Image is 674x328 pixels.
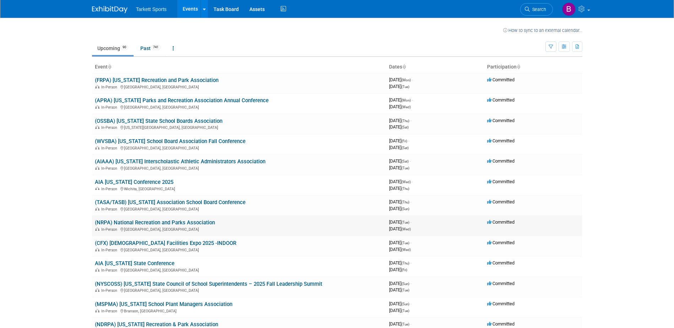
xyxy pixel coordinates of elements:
[101,309,119,313] span: In-Person
[389,260,411,266] span: [DATE]
[95,166,99,170] img: In-Person Event
[95,104,383,110] div: [GEOGRAPHIC_DATA], [GEOGRAPHIC_DATA]
[389,179,413,184] span: [DATE]
[401,180,411,184] span: (Wed)
[101,227,119,232] span: In-Person
[389,199,411,204] span: [DATE]
[95,206,383,212] div: [GEOGRAPHIC_DATA], [GEOGRAPHIC_DATA]
[401,125,409,129] span: (Sat)
[95,199,246,206] a: (TASA/TASB) [US_STATE] Association School Board Conference
[410,301,411,306] span: -
[401,282,409,286] span: (Sun)
[95,124,383,130] div: [US_STATE][GEOGRAPHIC_DATA], [GEOGRAPHIC_DATA]
[410,240,411,245] span: -
[95,165,383,171] div: [GEOGRAPHIC_DATA], [GEOGRAPHIC_DATA]
[95,125,99,129] img: In-Person Event
[487,138,514,143] span: Committed
[101,166,119,171] span: In-Person
[101,125,119,130] span: In-Person
[401,207,409,211] span: (Sun)
[389,267,407,272] span: [DATE]
[401,146,409,150] span: (Sat)
[95,84,383,89] div: [GEOGRAPHIC_DATA], [GEOGRAPHIC_DATA]
[401,309,409,313] span: (Tue)
[95,267,383,273] div: [GEOGRAPHIC_DATA], [GEOGRAPHIC_DATA]
[95,309,99,312] img: In-Person Event
[92,61,386,73] th: Event
[487,301,514,306] span: Committed
[389,145,409,150] span: [DATE]
[389,158,411,164] span: [DATE]
[401,187,409,191] span: (Thu)
[487,260,514,266] span: Committed
[408,138,409,143] span: -
[389,165,409,170] span: [DATE]
[95,138,246,144] a: (WVSBA) [US_STATE] School Board Association Fall Conference
[389,118,411,123] span: [DATE]
[389,308,409,313] span: [DATE]
[401,227,411,231] span: (Wed)
[389,104,411,109] span: [DATE]
[401,241,409,245] span: (Tue)
[487,97,514,103] span: Committed
[95,287,383,293] div: [GEOGRAPHIC_DATA], [GEOGRAPHIC_DATA]
[92,42,134,55] a: Upcoming90
[389,138,409,143] span: [DATE]
[402,64,406,70] a: Sort by Start Date
[401,159,409,163] span: (Sat)
[108,64,111,70] a: Sort by Event Name
[389,226,411,231] span: [DATE]
[120,45,128,50] span: 90
[487,199,514,204] span: Committed
[101,248,119,252] span: In-Person
[410,281,411,286] span: -
[389,77,413,82] span: [DATE]
[95,219,215,226] a: (NRPA) National Recreation and Parks Association
[136,6,167,12] span: Tarkett Sports
[95,227,99,231] img: In-Person Event
[562,2,576,16] img: Bryson Hopper
[389,240,411,245] span: [DATE]
[95,288,99,292] img: In-Person Event
[410,199,411,204] span: -
[389,206,409,211] span: [DATE]
[401,166,409,170] span: (Tue)
[487,240,514,245] span: Committed
[520,3,553,16] a: Search
[401,85,409,89] span: (Tue)
[401,119,409,123] span: (Thu)
[412,77,413,82] span: -
[101,146,119,151] span: In-Person
[389,124,409,130] span: [DATE]
[95,97,269,104] a: (APRA) [US_STATE] Parks and Recreation Association Annual Conference
[101,85,119,89] span: In-Person
[487,321,514,327] span: Committed
[95,321,218,328] a: (NDRPA) [US_STATE] Recreation & Park Association
[389,97,413,103] span: [DATE]
[389,186,409,191] span: [DATE]
[95,105,99,109] img: In-Person Event
[101,187,119,191] span: In-Person
[487,281,514,286] span: Committed
[410,219,411,225] span: -
[401,261,409,265] span: (Thu)
[487,219,514,225] span: Committed
[401,105,411,109] span: (Wed)
[410,158,411,164] span: -
[410,118,411,123] span: -
[92,6,128,13] img: ExhibitDay
[95,281,322,287] a: (NYSCOSS) [US_STATE] State Council of School Superintendents – 2025 Fall Leadership Summit
[389,301,411,306] span: [DATE]
[517,64,520,70] a: Sort by Participation Type
[401,139,407,143] span: (Fri)
[101,105,119,110] span: In-Person
[95,268,99,272] img: In-Person Event
[503,28,582,33] a: How to sync to an external calendar...
[95,145,383,151] div: [GEOGRAPHIC_DATA], [GEOGRAPHIC_DATA]
[95,146,99,149] img: In-Person Event
[530,7,546,12] span: Search
[151,45,161,50] span: 741
[487,118,514,123] span: Committed
[95,85,99,88] img: In-Person Event
[401,288,409,292] span: (Tue)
